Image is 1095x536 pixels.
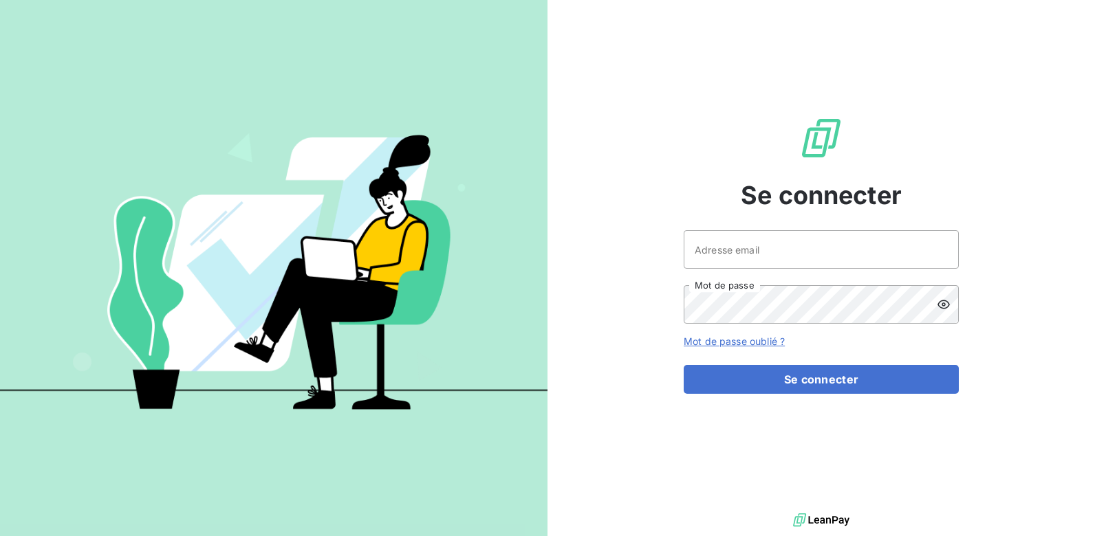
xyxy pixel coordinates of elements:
[793,510,849,531] img: logo
[684,230,959,269] input: placeholder
[684,335,785,347] a: Mot de passe oublié ?
[741,177,902,214] span: Se connecter
[684,365,959,394] button: Se connecter
[799,116,843,160] img: Logo LeanPay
